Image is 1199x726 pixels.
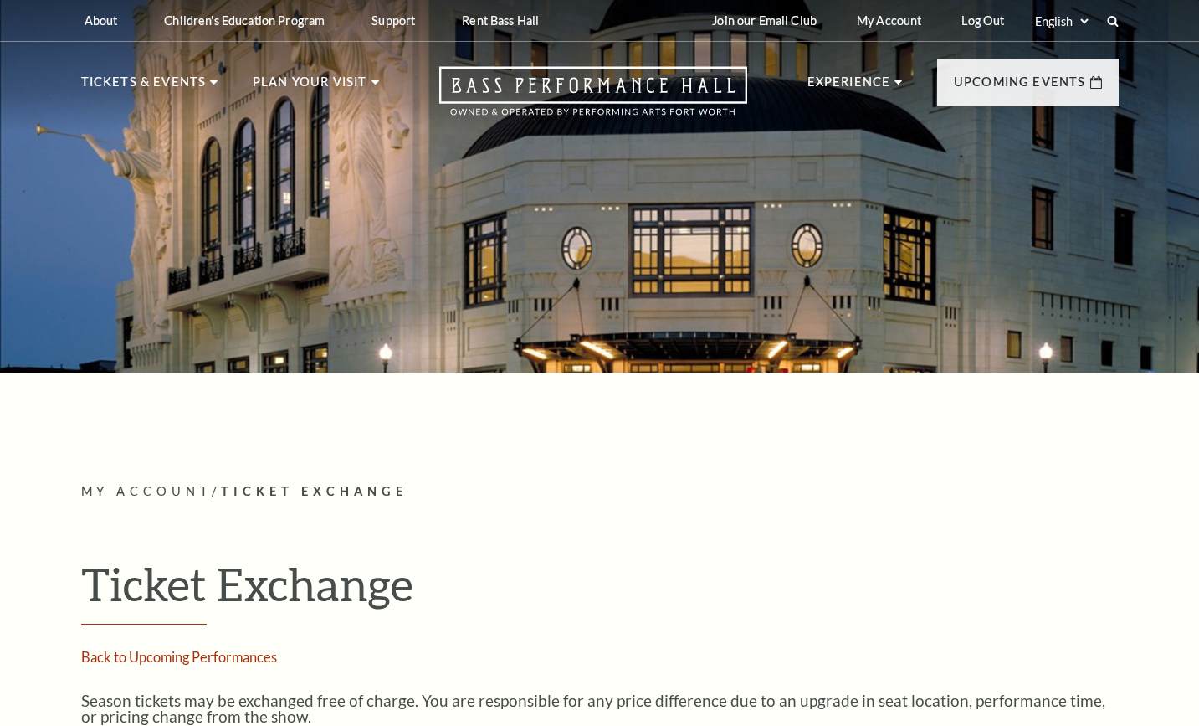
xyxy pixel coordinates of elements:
p: Plan Your Visit [253,72,367,102]
p: Rent Bass Hall [462,13,539,28]
h1: Ticket Exchange [81,557,1119,626]
p: About [85,13,118,28]
span: My Account [81,484,213,498]
p: Upcoming Events [954,72,1086,102]
p: Experience [807,72,891,102]
p: Season tickets may be exchanged free of charge. You are responsible for any price difference due ... [81,693,1119,724]
select: Select: [1032,13,1091,29]
p: Tickets & Events [81,72,207,102]
p: Support [371,13,415,28]
a: Back to Upcoming Performances [81,649,277,665]
p: Children's Education Program [164,13,325,28]
p: / [81,481,1119,502]
span: Ticket Exchange [221,484,407,498]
